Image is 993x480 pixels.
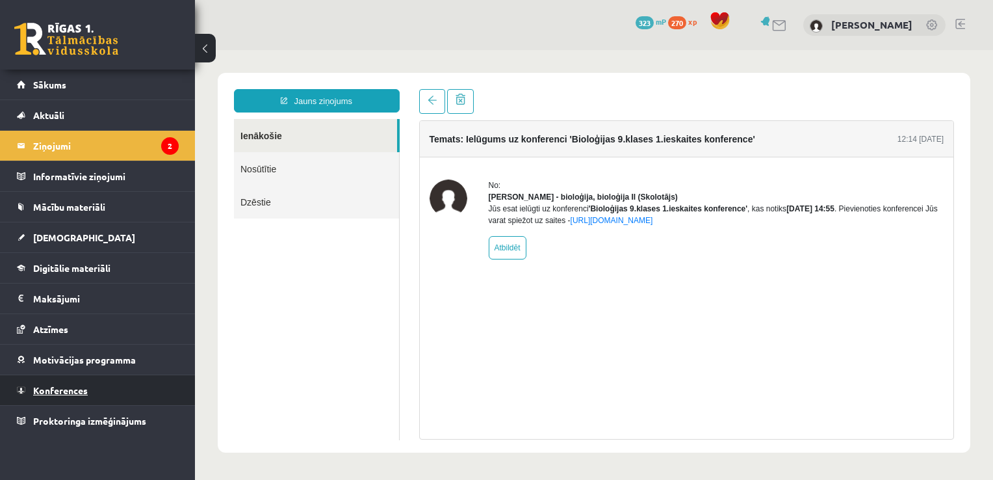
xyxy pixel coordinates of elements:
a: Dzēstie [39,135,204,168]
span: 270 [668,16,686,29]
a: Nosūtītie [39,102,204,135]
a: Rīgas 1. Tālmācības vidusskola [14,23,118,55]
a: [DEMOGRAPHIC_DATA] [17,222,179,252]
span: Konferences [33,384,88,396]
span: Mācību materiāli [33,201,105,213]
span: xp [688,16,697,27]
a: Konferences [17,375,179,405]
legend: Maksājumi [33,284,179,313]
a: Ziņojumi2 [17,131,179,161]
span: mP [656,16,666,27]
span: Digitālie materiāli [33,262,110,274]
img: Elza Saulīte - bioloģija, bioloģija II [235,129,272,167]
span: Proktoringa izmēģinājums [33,415,146,427]
span: Sākums [33,79,66,90]
a: Atbildēt [294,186,331,209]
a: Maksājumi [17,284,179,313]
b: 'Bioloģijas 9.klases 1.ieskaites konference' [394,154,553,163]
span: Atzīmes [33,323,68,335]
span: 323 [636,16,654,29]
div: Jūs esat ielūgti uz konferenci , kas notiks . Pievienoties konferencei Jūs varat spiežot uz saites - [294,153,749,176]
span: Aktuāli [33,109,64,121]
img: Paula Grienvalde [810,20,823,33]
h4: Temats: Ielūgums uz konferenci 'Bioloģijas 9.klases 1.ieskaites konference' [235,84,560,94]
span: Motivācijas programma [33,354,136,366]
a: Atzīmes [17,314,179,344]
a: Informatīvie ziņojumi [17,161,179,191]
a: Jauns ziņojums [39,39,205,62]
a: Digitālie materiāli [17,253,179,283]
a: [URL][DOMAIN_NAME] [376,166,458,175]
a: 323 mP [636,16,666,27]
legend: Ziņojumi [33,131,179,161]
strong: [PERSON_NAME] - bioloģija, bioloģija II (Skolotājs) [294,142,483,152]
a: Aktuāli [17,100,179,130]
a: Sākums [17,70,179,100]
a: 270 xp [668,16,703,27]
span: [DEMOGRAPHIC_DATA] [33,232,135,243]
div: No: [294,129,749,141]
a: Motivācijas programma [17,345,179,375]
div: 12:14 [DATE] [703,83,749,95]
b: [DATE] 14:55 [591,154,639,163]
a: [PERSON_NAME] [831,18,912,31]
a: Proktoringa izmēģinājums [17,406,179,436]
a: Mācību materiāli [17,192,179,222]
a: Ienākošie [39,69,202,102]
i: 2 [161,137,179,155]
legend: Informatīvie ziņojumi [33,161,179,191]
